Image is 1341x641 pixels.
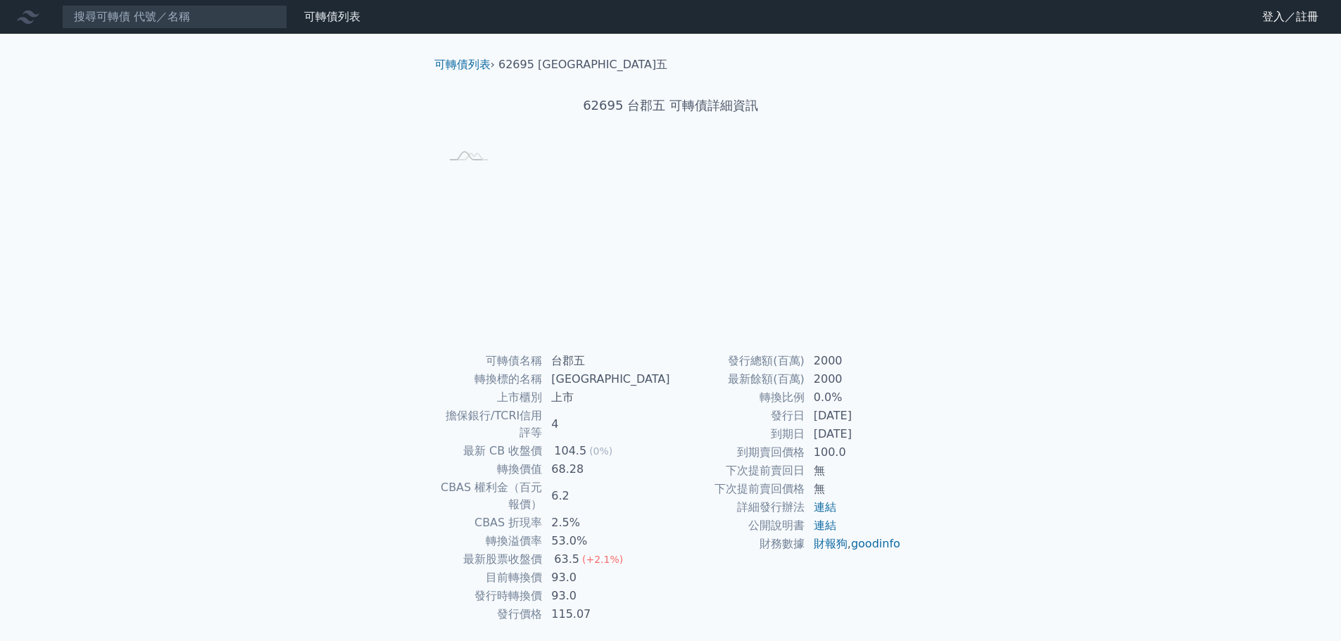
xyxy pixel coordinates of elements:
[440,388,543,407] td: 上市櫃別
[543,569,670,587] td: 93.0
[805,407,902,425] td: [DATE]
[543,352,670,370] td: 台郡五
[543,514,670,532] td: 2.5%
[805,388,902,407] td: 0.0%
[423,96,919,115] h1: 62695 台郡五 可轉債詳細資訊
[805,480,902,498] td: 無
[671,407,805,425] td: 發行日
[671,370,805,388] td: 最新餘額(百萬)
[805,535,902,553] td: ,
[671,498,805,516] td: 詳細發行辦法
[805,370,902,388] td: 2000
[551,443,589,459] div: 104.5
[671,388,805,407] td: 轉換比例
[1271,573,1341,641] div: 聊天小工具
[434,58,491,71] a: 可轉債列表
[589,445,612,457] span: (0%)
[498,56,667,73] li: 62695 [GEOGRAPHIC_DATA]五
[440,532,543,550] td: 轉換溢價率
[440,370,543,388] td: 轉換標的名稱
[434,56,495,73] li: ›
[440,478,543,514] td: CBAS 權利金（百元報價）
[440,569,543,587] td: 目前轉換價
[805,352,902,370] td: 2000
[814,537,848,550] a: 財報狗
[440,514,543,532] td: CBAS 折現率
[440,407,543,442] td: 擔保銀行/TCRI信用評等
[851,537,900,550] a: goodinfo
[671,462,805,480] td: 下次提前賣回日
[1271,573,1341,641] iframe: Chat Widget
[582,554,623,565] span: (+2.1%)
[814,500,836,514] a: 連結
[805,462,902,480] td: 無
[671,425,805,443] td: 到期日
[805,443,902,462] td: 100.0
[543,407,670,442] td: 4
[671,535,805,553] td: 財務數據
[671,480,805,498] td: 下次提前賣回價格
[543,388,670,407] td: 上市
[440,460,543,478] td: 轉換價值
[805,425,902,443] td: [DATE]
[440,442,543,460] td: 最新 CB 收盤價
[62,5,287,29] input: 搜尋可轉債 代號／名稱
[1251,6,1330,28] a: 登入／註冊
[671,443,805,462] td: 到期賣回價格
[671,516,805,535] td: 公開說明書
[543,532,670,550] td: 53.0%
[440,605,543,623] td: 發行價格
[304,10,360,23] a: 可轉債列表
[543,605,670,623] td: 115.07
[440,352,543,370] td: 可轉債名稱
[543,478,670,514] td: 6.2
[543,460,670,478] td: 68.28
[671,352,805,370] td: 發行總額(百萬)
[440,550,543,569] td: 最新股票收盤價
[543,587,670,605] td: 93.0
[543,370,670,388] td: [GEOGRAPHIC_DATA]
[551,551,582,568] div: 63.5
[814,519,836,532] a: 連結
[440,587,543,605] td: 發行時轉換價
